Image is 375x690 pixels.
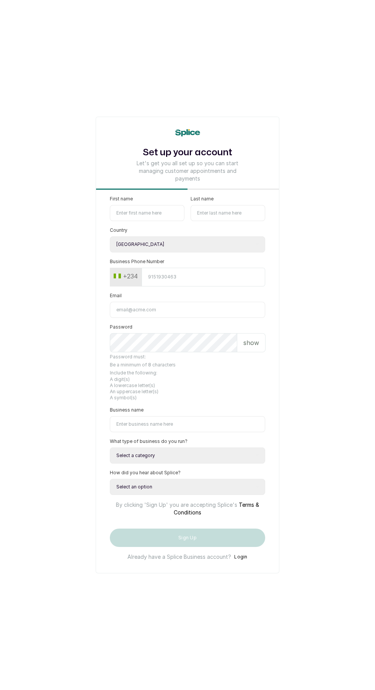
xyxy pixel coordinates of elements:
[174,501,259,516] span: Terms & Conditions
[191,196,214,202] label: Last name
[110,495,265,516] p: By clicking 'Sign Up' you are accepting Splice's
[110,407,143,413] label: Business name
[110,395,265,401] li: A symbol(s)
[191,205,265,221] input: Enter last name here
[133,146,242,159] h1: Set up your account
[110,376,265,382] li: A digit(s)
[110,196,133,202] label: First name
[110,205,184,221] input: Enter first name here
[111,270,141,282] button: +234
[110,529,265,547] button: Sign Up
[110,416,265,432] input: Enter business name here
[133,159,242,182] p: Let's get you all set up so you can start managing customer appointments and payments
[110,438,187,444] label: What type of business do you run?
[110,259,164,265] label: Business Phone Number
[243,338,259,347] p: show
[127,553,231,561] p: Already have a Splice Business account?
[110,293,122,299] label: Email
[142,268,265,286] input: 9151930463
[110,302,265,318] input: email@acme.com
[110,470,181,476] label: How did you hear about Splice?
[110,227,127,233] label: Country
[110,324,132,330] label: Password
[110,382,265,389] li: A lowercase letter(s)
[110,354,265,401] span: Password must: Be a minimum of 8 characters Include the following:
[110,389,265,395] li: An uppercase letter(s)
[234,553,248,561] button: Login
